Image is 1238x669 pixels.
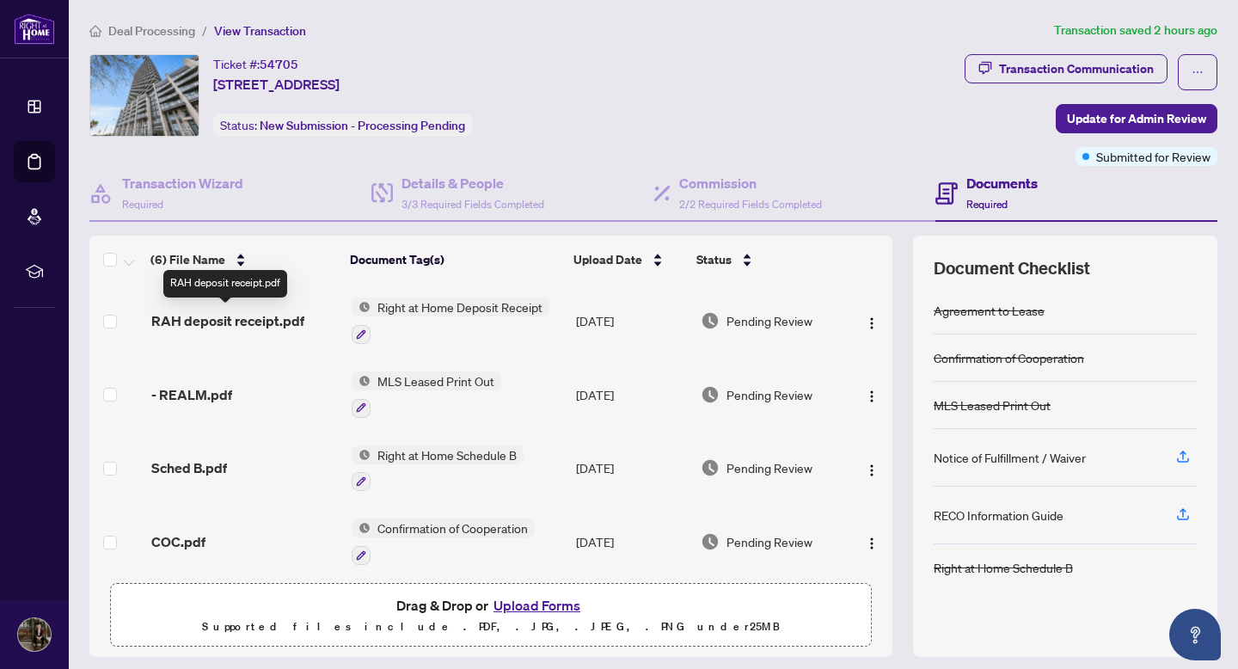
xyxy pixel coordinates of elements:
[352,445,524,492] button: Status IconRight at Home Schedule B
[401,173,544,193] h4: Details & People
[122,173,243,193] h4: Transaction Wizard
[858,381,886,408] button: Logo
[696,250,732,269] span: Status
[865,463,879,477] img: Logo
[701,532,720,551] img: Document Status
[934,558,1073,577] div: Right at Home Schedule B
[352,298,549,344] button: Status IconRight at Home Deposit Receipt
[352,445,371,464] img: Status Icon
[569,505,693,579] td: [DATE]
[1056,104,1217,133] button: Update for Admin Review
[202,21,207,40] li: /
[701,458,720,477] img: Document Status
[108,23,195,39] span: Deal Processing
[14,13,55,45] img: logo
[701,385,720,404] img: Document Status
[965,54,1168,83] button: Transaction Communication
[1169,609,1221,660] button: Open asap
[121,617,861,637] p: Supported files include .PDF, .JPG, .JPEG, .PNG under 25 MB
[726,311,812,330] span: Pending Review
[1096,147,1210,166] span: Submitted for Review
[569,358,693,432] td: [DATE]
[934,301,1045,320] div: Agreement to Lease
[371,519,535,537] span: Confirmation of Cooperation
[150,250,225,269] span: (6) File Name
[573,250,642,269] span: Upload Date
[934,348,1084,367] div: Confirmation of Cooperation
[726,385,812,404] span: Pending Review
[865,390,879,403] img: Logo
[260,57,298,72] span: 54705
[858,528,886,555] button: Logo
[865,316,879,330] img: Logo
[151,531,205,552] span: COC.pdf
[144,236,343,284] th: (6) File Name
[163,270,287,298] div: RAH deposit receipt.pdf
[151,310,304,331] span: RAH deposit receipt.pdf
[401,198,544,211] span: 3/3 Required Fields Completed
[726,458,812,477] span: Pending Review
[111,584,871,648] span: Drag & Drop orUpload FormsSupported files include .PDF, .JPG, .JPEG, .PNG under25MB
[352,298,371,316] img: Status Icon
[122,198,163,211] span: Required
[679,198,822,211] span: 2/2 Required Fields Completed
[352,371,371,390] img: Status Icon
[371,298,549,316] span: Right at Home Deposit Receipt
[396,594,585,617] span: Drag & Drop or
[999,55,1154,83] div: Transaction Communication
[352,371,501,418] button: Status IconMLS Leased Print Out
[352,519,371,537] img: Status Icon
[90,55,199,136] img: IMG-W12327641_1.jpg
[89,25,101,37] span: home
[371,445,524,464] span: Right at Home Schedule B
[569,432,693,506] td: [DATE]
[865,537,879,550] img: Logo
[1192,66,1204,78] span: ellipsis
[934,396,1051,414] div: MLS Leased Print Out
[934,448,1086,467] div: Notice of Fulfillment / Waiver
[213,54,298,74] div: Ticket #:
[151,457,227,478] span: Sched B.pdf
[343,236,566,284] th: Document Tag(s)
[569,284,693,358] td: [DATE]
[151,384,232,405] span: - REALM.pdf
[567,236,689,284] th: Upload Date
[966,173,1038,193] h4: Documents
[260,118,465,133] span: New Submission - Processing Pending
[1054,21,1217,40] article: Transaction saved 2 hours ago
[726,532,812,551] span: Pending Review
[966,198,1008,211] span: Required
[214,23,306,39] span: View Transaction
[488,594,585,617] button: Upload Forms
[701,311,720,330] img: Document Status
[352,519,535,565] button: Status IconConfirmation of Cooperation
[213,114,472,137] div: Status:
[679,173,822,193] h4: Commission
[858,454,886,482] button: Logo
[213,74,340,95] span: [STREET_ADDRESS]
[1067,105,1206,132] span: Update for Admin Review
[934,256,1090,280] span: Document Checklist
[371,371,501,390] span: MLS Leased Print Out
[934,506,1063,525] div: RECO Information Guide
[858,307,886,334] button: Logo
[689,236,843,284] th: Status
[18,618,51,651] img: Profile Icon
